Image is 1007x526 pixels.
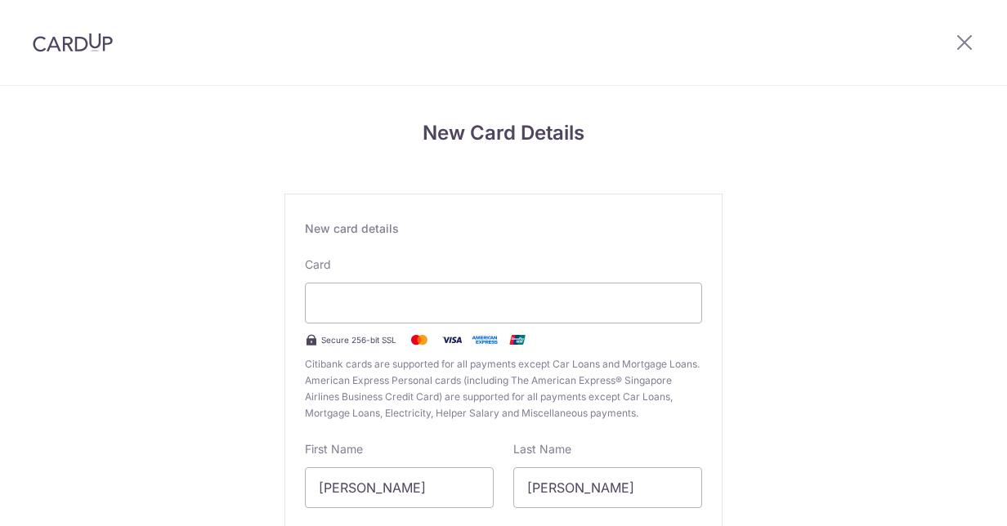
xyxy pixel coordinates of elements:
[305,356,702,421] span: Citibank cards are supported for all payments except Car Loans and Mortgage Loans. American Expre...
[33,33,113,52] img: CardUp
[468,330,501,350] img: .alt.amex
[305,441,363,457] label: First Name
[319,293,688,313] iframe: Secure payment input frame
[436,330,468,350] img: Visa
[403,330,436,350] img: Mastercard
[305,221,702,237] div: New card details
[321,333,396,346] span: Secure 256-bit SSL
[305,256,331,273] label: Card
[501,330,534,350] img: .alt.unionpay
[305,467,494,508] input: Cardholder First Name
[513,467,702,508] input: Cardholder Last Name
[513,441,571,457] label: Last Name
[284,118,723,148] h4: New Card Details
